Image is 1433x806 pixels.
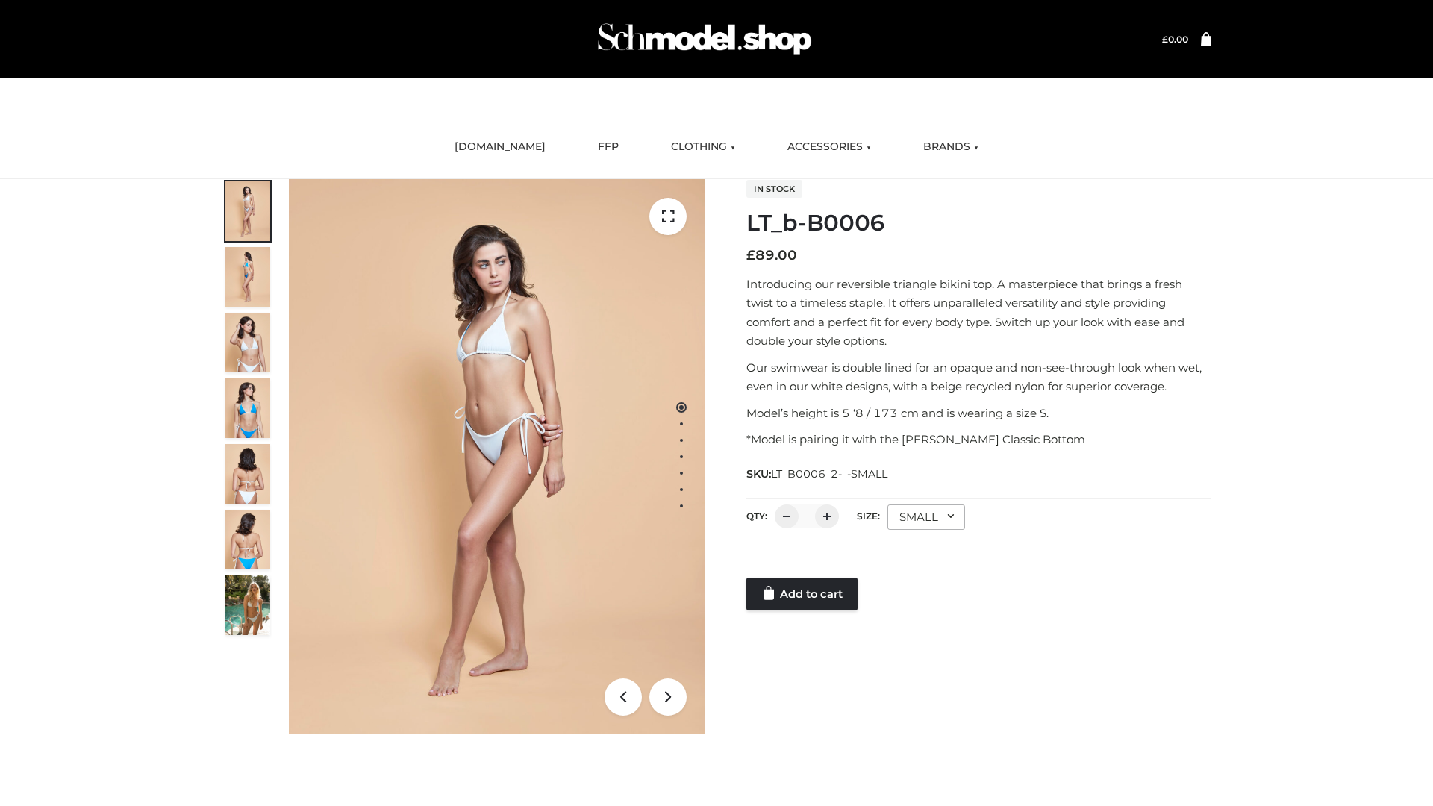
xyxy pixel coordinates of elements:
[225,378,270,438] img: ArielClassicBikiniTop_CloudNine_AzureSky_OW114ECO_4-scaled.jpg
[746,578,858,610] a: Add to cart
[593,10,817,69] img: Schmodel Admin 964
[746,510,767,522] label: QTY:
[746,247,797,263] bdi: 89.00
[289,179,705,734] img: ArielClassicBikiniTop_CloudNine_AzureSky_OW114ECO_1
[225,575,270,635] img: Arieltop_CloudNine_AzureSky2.jpg
[746,358,1211,396] p: Our swimwear is double lined for an opaque and non-see-through look when wet, even in our white d...
[660,131,746,163] a: CLOTHING
[1162,34,1188,45] a: £0.00
[746,430,1211,449] p: *Model is pairing it with the [PERSON_NAME] Classic Bottom
[443,131,557,163] a: [DOMAIN_NAME]
[746,180,802,198] span: In stock
[587,131,630,163] a: FFP
[1162,34,1168,45] span: £
[225,247,270,307] img: ArielClassicBikiniTop_CloudNine_AzureSky_OW114ECO_2-scaled.jpg
[857,510,880,522] label: Size:
[746,465,889,483] span: SKU:
[776,131,882,163] a: ACCESSORIES
[225,444,270,504] img: ArielClassicBikiniTop_CloudNine_AzureSky_OW114ECO_7-scaled.jpg
[746,275,1211,351] p: Introducing our reversible triangle bikini top. A masterpiece that brings a fresh twist to a time...
[1162,34,1188,45] bdi: 0.00
[746,247,755,263] span: £
[225,181,270,241] img: ArielClassicBikiniTop_CloudNine_AzureSky_OW114ECO_1-scaled.jpg
[912,131,990,163] a: BRANDS
[225,313,270,372] img: ArielClassicBikiniTop_CloudNine_AzureSky_OW114ECO_3-scaled.jpg
[225,510,270,569] img: ArielClassicBikiniTop_CloudNine_AzureSky_OW114ECO_8-scaled.jpg
[771,467,887,481] span: LT_B0006_2-_-SMALL
[746,210,1211,237] h1: LT_b-B0006
[887,504,965,530] div: SMALL
[746,404,1211,423] p: Model’s height is 5 ‘8 / 173 cm and is wearing a size S.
